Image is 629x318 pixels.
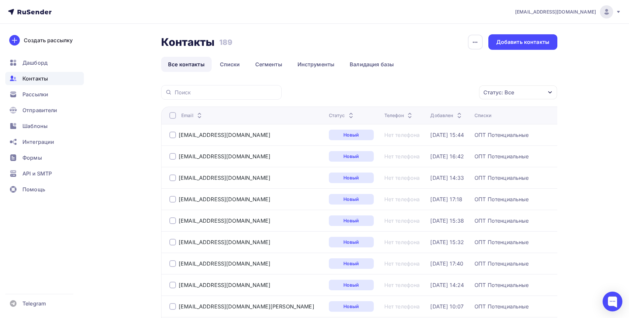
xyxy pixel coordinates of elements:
a: [DATE] 17:40 [430,260,463,267]
a: [DATE] 15:44 [430,132,464,138]
span: API и SMTP [22,170,52,177]
a: Валидация базы [343,57,401,72]
a: Новый [329,280,374,290]
a: ОПТ Потенциальные [474,260,529,267]
a: Нет телефона [384,132,420,138]
h2: Контакты [161,36,215,49]
div: ОПТ Потенциальные [474,239,529,245]
a: Нет телефона [384,282,420,288]
a: [DATE] 14:24 [430,282,464,288]
a: [EMAIL_ADDRESS][DOMAIN_NAME] [179,282,270,288]
a: ОПТ Потенциальные [474,175,529,181]
div: ОПТ Потенциальные [474,196,529,203]
a: Новый [329,130,374,140]
a: Формы [5,151,84,164]
a: [EMAIL_ADDRESS][DOMAIN_NAME] [179,175,270,181]
div: Новый [329,173,374,183]
a: Нет телефона [384,260,420,267]
button: Статус: Все [479,85,557,100]
a: ОПТ Потенциальные [474,303,529,310]
a: Нет телефона [384,217,420,224]
span: [EMAIL_ADDRESS][DOMAIN_NAME] [515,9,596,15]
div: Статус [329,112,355,119]
span: Рассылки [22,90,48,98]
a: ОПТ Потенциальные [474,132,529,138]
a: ОПТ Потенциальные [474,282,529,288]
div: [DATE] 15:32 [430,239,464,245]
a: Контакты [5,72,84,85]
a: Нет телефона [384,303,420,310]
a: [EMAIL_ADDRESS][DOMAIN_NAME] [179,132,270,138]
div: Добавить контакты [496,38,549,46]
span: Формы [22,154,42,162]
div: [EMAIL_ADDRESS][DOMAIN_NAME] [179,196,270,203]
a: [DATE] 10:07 [430,303,464,310]
a: Все контакты [161,57,212,72]
a: [EMAIL_ADDRESS][DOMAIN_NAME][PERSON_NAME] [179,303,314,310]
a: Новый [329,151,374,162]
a: Новый [329,301,374,312]
a: [DATE] 15:38 [430,217,464,224]
a: Инструменты [291,57,342,72]
a: Новый [329,258,374,269]
a: [DATE] 16:42 [430,153,464,160]
a: Рассылки [5,88,84,101]
div: Создать рассылку [24,36,73,44]
a: Нет телефона [384,196,420,203]
a: [EMAIL_ADDRESS][DOMAIN_NAME] [179,260,270,267]
a: Шаблоны [5,119,84,133]
a: Новый [329,215,374,226]
div: Email [181,112,203,119]
a: ОПТ Потенциальные [474,217,529,224]
a: Нет телефона [384,175,420,181]
a: Дашборд [5,56,84,69]
a: [DATE] 17:18 [430,196,462,203]
span: Помощь [22,185,45,193]
a: [DATE] 14:33 [430,175,464,181]
span: Дашборд [22,59,48,67]
h3: 189 [219,38,232,47]
span: Контакты [22,75,48,82]
span: Интеграции [22,138,54,146]
a: [EMAIL_ADDRESS][DOMAIN_NAME] [179,239,270,245]
a: Отправители [5,104,84,117]
span: Отправители [22,106,57,114]
input: Поиск [175,89,278,96]
a: [EMAIL_ADDRESS][DOMAIN_NAME] [515,5,621,18]
a: ОПТ Потенциальные [474,153,529,160]
a: Новый [329,237,374,247]
a: [EMAIL_ADDRESS][DOMAIN_NAME] [179,217,270,224]
a: Нет телефона [384,239,420,245]
a: Нет телефона [384,153,420,160]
